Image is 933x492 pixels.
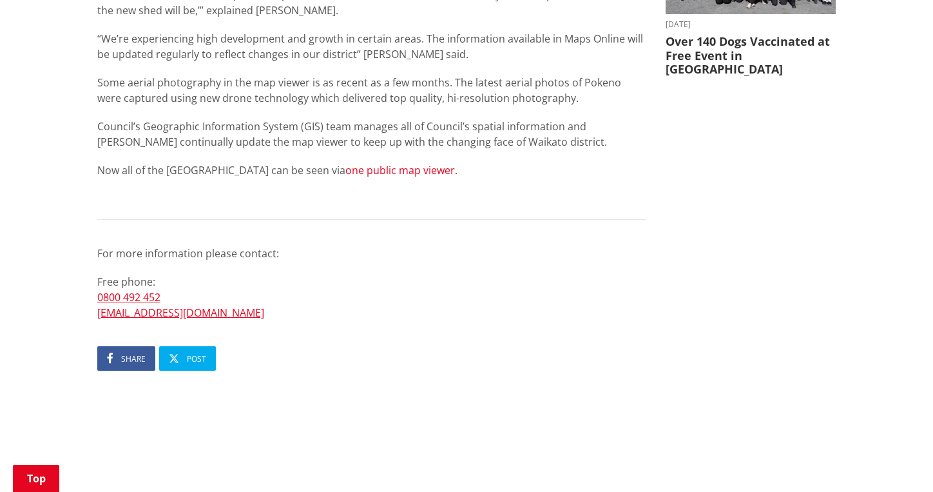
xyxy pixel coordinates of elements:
[187,353,206,364] span: Post
[97,31,646,62] p: “We’re experiencing high development and growth in certain areas. The information available in Ma...
[345,163,457,177] a: one public map viewer.
[97,306,264,320] a: [EMAIL_ADDRESS][DOMAIN_NAME]
[97,290,160,304] a: 0800 492 452
[97,162,646,193] p: Now all of the [GEOGRAPHIC_DATA] can be seen via
[97,246,646,261] p: For more information please contact:
[97,75,646,106] p: Some aerial photography in the map viewer is as recent as a few months. The latest aerial photos ...
[97,346,155,371] a: Share
[666,21,836,28] time: [DATE]
[159,346,216,371] a: Post
[97,119,646,150] p: Council’s Geographic Information System (GIS) team manages all of Council’s spatial information a...
[121,353,146,364] span: Share
[13,465,59,492] a: Top
[666,35,836,77] h3: Over 140 Dogs Vaccinated at Free Event in [GEOGRAPHIC_DATA]
[97,274,646,320] p: Free phone:
[874,438,920,484] iframe: Messenger Launcher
